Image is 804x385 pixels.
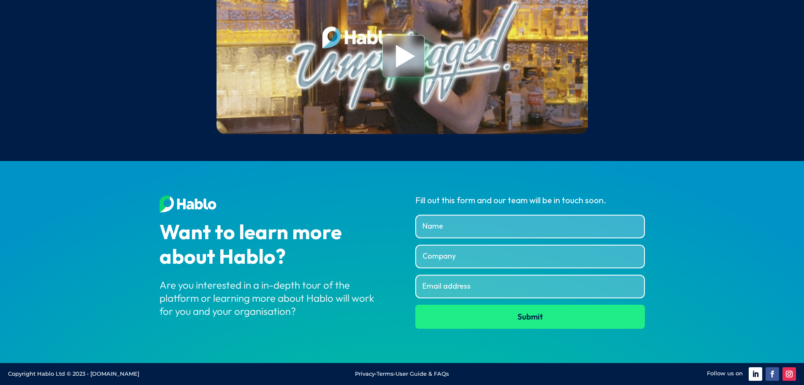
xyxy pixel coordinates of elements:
input: Company [415,245,644,268]
div: Want to learn more about Hablo? [160,221,389,270]
div: Are you interested in a in-depth tour of the platform or learning more about Hablo will work for ... [160,279,389,318]
a: User Guide & FAQs [395,370,449,377]
p: • • [271,369,533,379]
img: Hablo Footer Logo White [160,195,217,213]
a: Follow on Facebook [766,367,779,381]
a: Privacy [355,370,375,377]
a: Terms [376,370,394,377]
input: Email address [415,275,644,298]
button: Submit [415,305,644,328]
input: Name [415,215,644,238]
a: Follow on Instagram [782,367,796,381]
div: Fill out this form and our team will be in touch soon. [415,195,644,206]
a: Follow on LinkedIn [749,367,762,381]
p: Copyright Hablo Ltd © 2023 • [DOMAIN_NAME] [8,369,271,379]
